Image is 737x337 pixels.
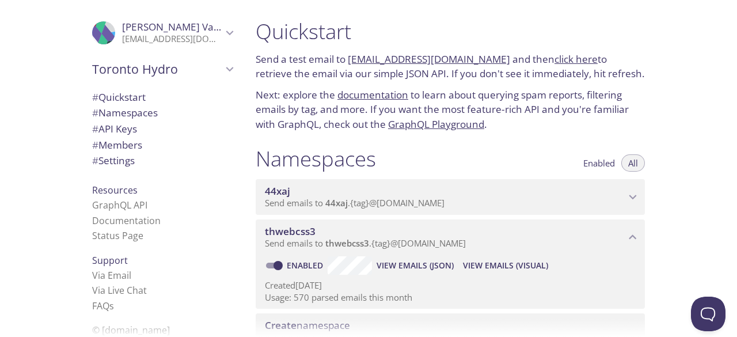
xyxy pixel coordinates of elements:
a: GraphQL API [92,199,147,211]
button: All [621,154,645,172]
a: documentation [337,88,408,101]
div: 44xaj namespace [256,179,645,215]
span: s [109,300,114,312]
p: Created [DATE] [265,279,636,291]
span: 44xaj [325,197,348,209]
p: Send a test email to and then to retrieve the email via our simple JSON API. If you don't see it ... [256,52,645,81]
p: Next: explore the to learn about querying spam reports, filtering emails by tag, and more. If you... [256,88,645,132]
div: Team Settings [83,153,242,169]
button: Enabled [576,154,622,172]
span: Send emails to . {tag} @[DOMAIN_NAME] [265,197,445,209]
div: API Keys [83,121,242,137]
span: Support [92,254,128,267]
span: Quickstart [92,90,146,104]
span: 44xaj [265,184,290,198]
a: Via Email [92,269,131,282]
span: thwebcss3 [325,237,369,249]
a: Documentation [92,214,161,227]
span: View Emails (JSON) [377,259,454,272]
span: # [92,138,98,152]
span: Resources [92,184,138,196]
a: GraphQL Playground [388,118,484,131]
span: Toronto Hydro [92,61,222,77]
div: Toronto Hydro [83,54,242,84]
p: Usage: 570 parsed emails this month [265,291,636,304]
span: thwebcss3 [265,225,316,238]
button: View Emails (JSON) [372,256,458,275]
a: click here [554,52,598,66]
iframe: Help Scout Beacon - Open [691,297,725,331]
span: [PERSON_NAME] Varma [122,20,233,33]
span: Send emails to . {tag} @[DOMAIN_NAME] [265,237,466,249]
span: # [92,106,98,119]
span: Members [92,138,142,152]
a: [EMAIL_ADDRESS][DOMAIN_NAME] [348,52,510,66]
a: Via Live Chat [92,284,147,297]
span: Namespaces [92,106,158,119]
span: Settings [92,154,135,167]
a: Status Page [92,229,143,242]
span: API Keys [92,122,137,135]
a: Enabled [285,260,328,271]
div: Prasanth Varma [83,14,242,52]
span: # [92,90,98,104]
h1: Namespaces [256,146,376,172]
p: [EMAIL_ADDRESS][DOMAIN_NAME] [122,33,222,45]
div: Quickstart [83,89,242,105]
div: thwebcss3 namespace [256,219,645,255]
span: # [92,154,98,167]
button: View Emails (Visual) [458,256,553,275]
span: View Emails (Visual) [463,259,548,272]
div: Namespaces [83,105,242,121]
div: Members [83,137,242,153]
span: # [92,122,98,135]
h1: Quickstart [256,18,645,44]
a: FAQ [92,300,114,312]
